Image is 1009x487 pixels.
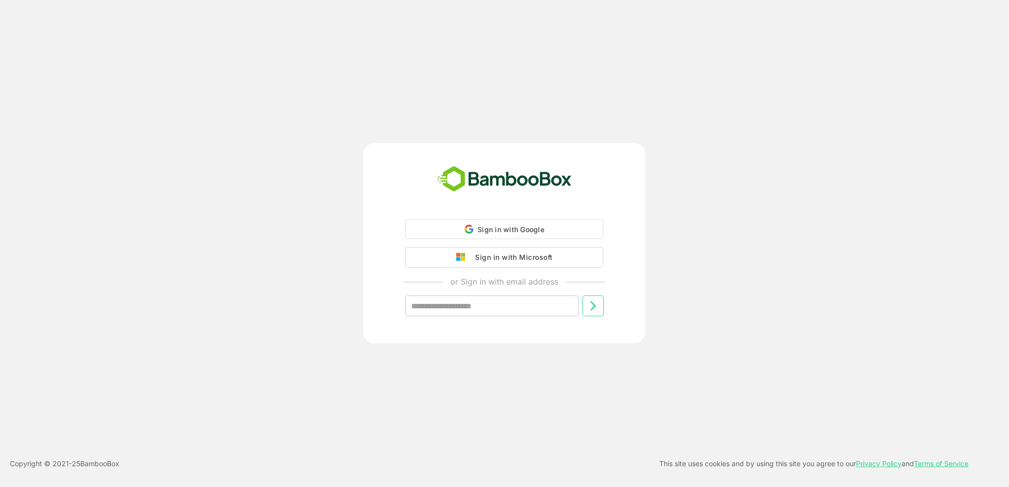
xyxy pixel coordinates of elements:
[405,247,603,268] button: Sign in with Microsoft
[456,253,470,262] img: google
[470,251,552,264] div: Sign in with Microsoft
[659,458,968,470] p: This site uses cookies and by using this site you agree to our and
[478,225,544,234] span: Sign in with Google
[450,276,558,288] p: or Sign in with email address
[10,458,119,470] p: Copyright © 2021- 25 BambooBox
[856,459,902,468] a: Privacy Policy
[405,219,603,239] div: Sign in with Google
[914,459,968,468] a: Terms of Service
[432,163,577,195] img: bamboobox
